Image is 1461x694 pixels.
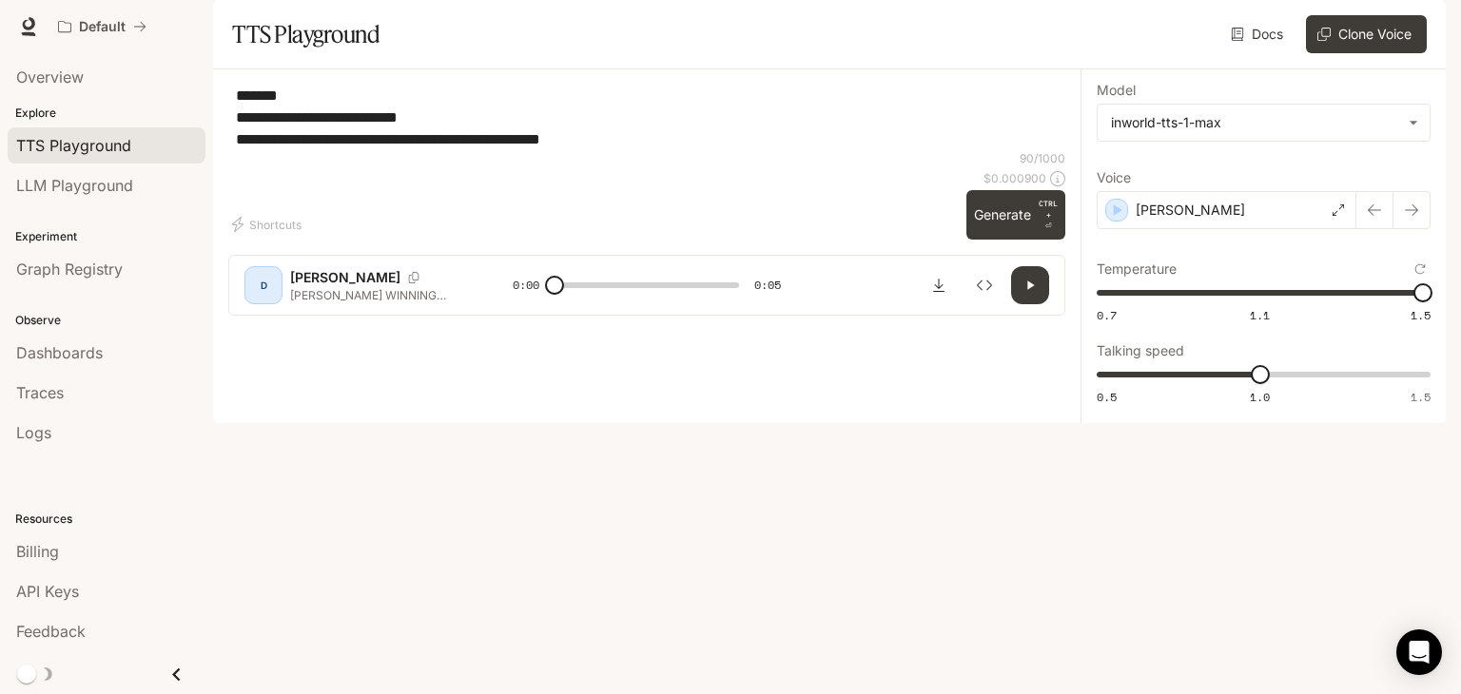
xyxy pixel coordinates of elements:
span: 0:00 [513,276,539,295]
p: [PERSON_NAME] WINNING ROYAL RUMBLE 2005 or DEFEATING [PERSON_NAME] AT WRESTLEMANIA 21 FOR WORLD T... [290,287,467,303]
span: 1.0 [1250,389,1270,405]
span: 1.5 [1411,307,1431,323]
button: Inspect [965,266,1003,304]
button: GenerateCTRL +⏎ [966,190,1065,240]
p: $ 0.000900 [984,170,1046,186]
p: [PERSON_NAME] [1136,201,1245,220]
p: ⏎ [1039,198,1058,232]
p: Model [1097,84,1136,97]
span: 1.1 [1250,307,1270,323]
div: Open Intercom Messenger [1396,629,1442,675]
button: Reset to default [1410,259,1431,280]
p: Temperature [1097,262,1177,276]
button: Download audio [920,266,958,304]
p: Voice [1097,171,1131,184]
h1: TTS Playground [232,15,380,53]
span: 0:05 [754,276,781,295]
p: Default [79,19,126,35]
button: All workspaces [49,8,155,46]
span: 0.5 [1097,389,1117,405]
button: Clone Voice [1306,15,1427,53]
a: Docs [1227,15,1291,53]
div: inworld-tts-1-max [1098,105,1430,141]
p: CTRL + [1039,198,1058,221]
p: [PERSON_NAME] [290,268,400,287]
span: 0.7 [1097,307,1117,323]
button: Copy Voice ID [400,272,427,283]
div: D [248,270,279,300]
p: 90 / 1000 [1020,150,1065,166]
p: Talking speed [1097,344,1184,357]
div: inworld-tts-1-max [1111,113,1399,132]
span: 1.5 [1411,389,1431,405]
button: Shortcuts [228,209,309,240]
